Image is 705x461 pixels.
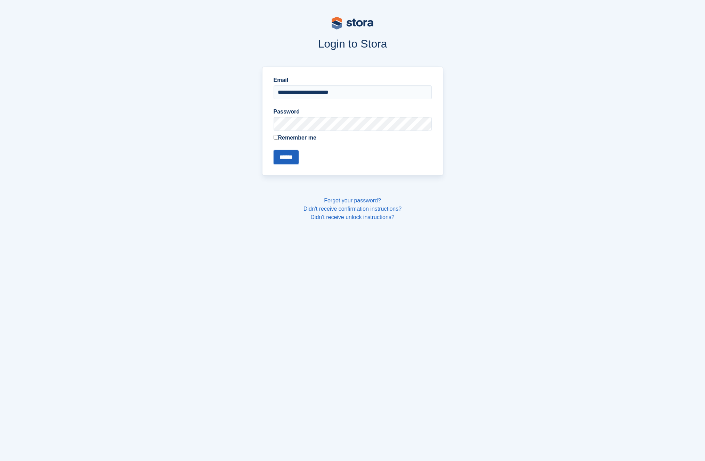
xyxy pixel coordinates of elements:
a: Didn't receive confirmation instructions? [303,206,402,212]
a: Forgot your password? [324,198,381,203]
label: Email [274,76,432,84]
label: Remember me [274,134,432,142]
input: Remember me [274,135,278,140]
label: Password [274,108,432,116]
img: stora-logo-53a41332b3708ae10de48c4981b4e9114cc0af31d8433b30ea865607fb682f29.svg [332,17,373,30]
h1: Login to Stora [129,37,576,50]
a: Didn't receive unlock instructions? [310,214,394,220]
